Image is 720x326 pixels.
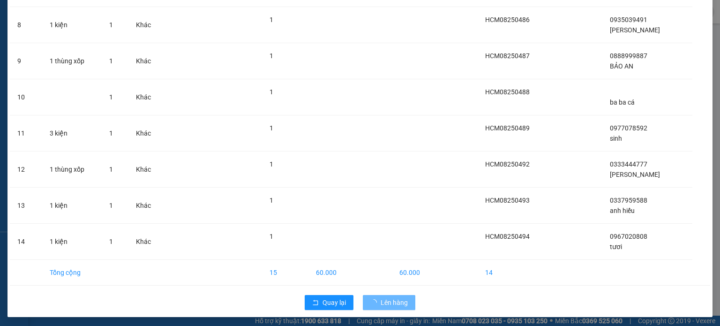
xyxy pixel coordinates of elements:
td: 60.000 [308,260,364,286]
span: 0888999887 [610,52,647,60]
span: Quay lại [322,297,346,308]
span: 1 [270,88,273,96]
td: 12 [10,152,42,188]
span: 1 [109,57,113,65]
td: 13 [10,188,42,224]
span: [PERSON_NAME] [610,26,660,34]
span: 1 [270,197,273,204]
td: 1 thùng xốp [42,152,101,188]
td: 10 [10,79,42,115]
td: 15 [262,260,308,286]
span: Gửi: [8,9,22,19]
td: 1 kiện [42,224,101,260]
span: 1 [109,21,113,29]
td: Khác [128,115,164,152]
span: 1 [270,52,273,60]
span: 0333444777 [610,160,647,168]
span: HCM08250487 [485,52,530,60]
button: Lên hàng [363,295,415,310]
td: Khác [128,79,164,115]
span: 0977078592 [610,124,647,132]
span: HCM08250489 [485,124,530,132]
td: 60.000 [392,260,435,286]
td: Khác [128,188,164,224]
div: Ea H`leo [80,8,144,19]
span: loading [370,299,381,306]
span: 0967020808 [610,233,647,240]
span: tươi [610,243,622,250]
button: rollbackQuay lại [305,295,353,310]
td: 1 kiện [42,188,101,224]
td: 1 kiện [42,7,101,43]
span: HCM08250493 [485,197,530,204]
span: 1 [109,238,113,245]
span: ba ba cá [610,99,635,106]
td: Khác [128,7,164,43]
td: Khác [128,224,164,260]
td: 14 [10,224,42,260]
span: 1 [109,202,113,209]
span: [PERSON_NAME] [610,171,660,178]
span: HCM08250492 [485,160,530,168]
td: 1 thùng xốp [42,43,101,79]
span: 1 [109,166,113,173]
td: Tổng cộng [42,260,101,286]
span: 1 [109,129,113,137]
span: 0935039491 [610,16,647,23]
span: anh hiếu [610,207,635,214]
span: 1 [109,93,113,101]
span: 0337959588 [610,197,647,204]
span: Nhận: [80,9,103,19]
td: 9 [10,43,42,79]
span: HCM08250488 [485,88,530,96]
td: 8 [10,7,42,43]
span: mỹ phước 3 [8,44,60,76]
span: DĐ: [8,49,22,59]
span: BẢO AN [610,62,633,70]
span: rollback [312,299,319,307]
span: sinh [610,135,622,142]
span: 1 [270,160,273,168]
td: 3 kiện [42,115,101,152]
div: Bx Miền Đông [8,8,74,30]
span: 1 [270,16,273,23]
span: HCM08250494 [485,233,530,240]
span: 1 [270,233,273,240]
td: 14 [478,260,549,286]
td: Khác [128,152,164,188]
span: HCM08250486 [485,16,530,23]
td: 11 [10,115,42,152]
div: 0915700200 [8,30,74,44]
td: Khác [128,43,164,79]
span: Lên hàng [381,297,408,308]
span: 1 [270,124,273,132]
